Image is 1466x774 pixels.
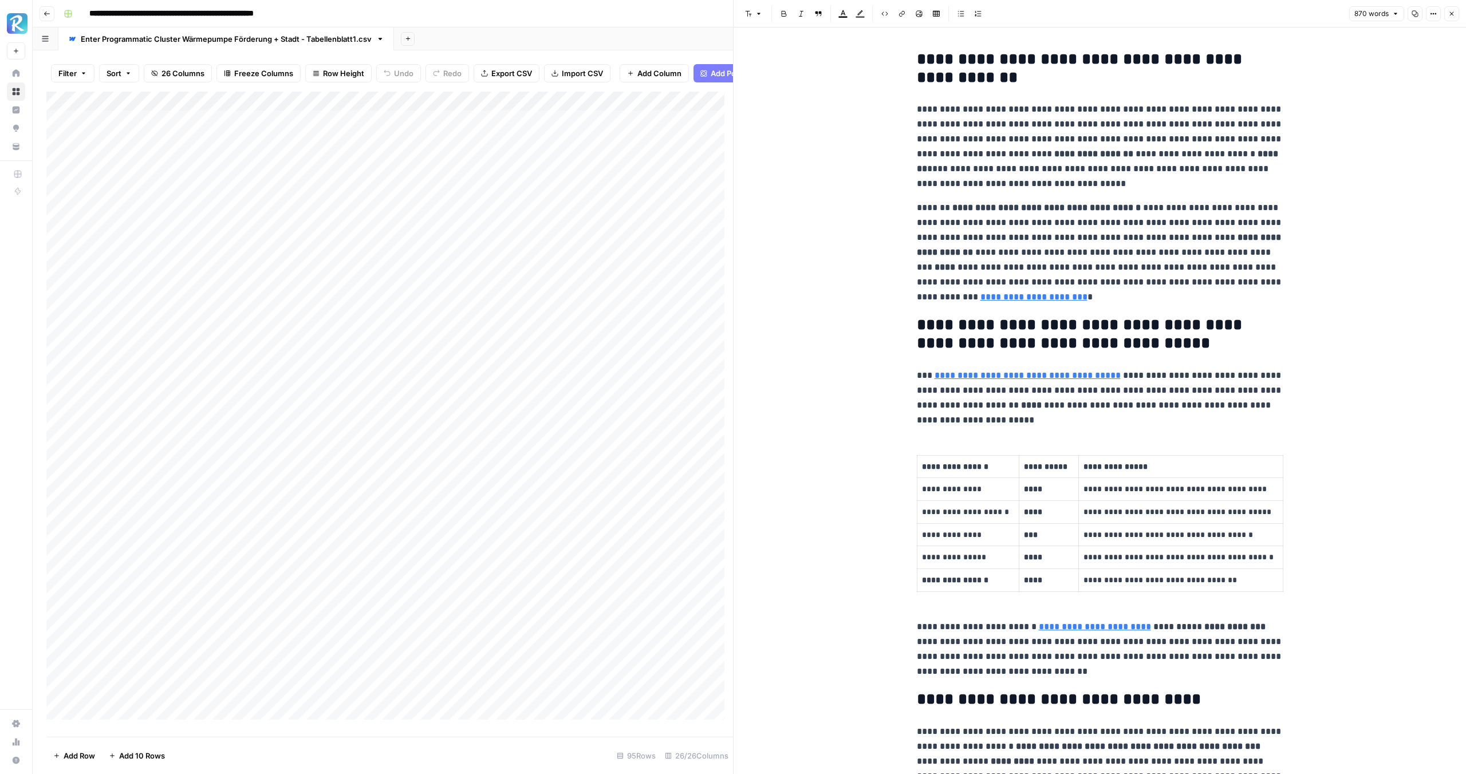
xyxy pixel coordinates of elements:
span: Filter [58,68,77,79]
div: 26/26 Columns [660,747,733,765]
span: Add Column [637,68,681,79]
button: Sort [99,64,139,82]
span: Row Height [323,68,364,79]
a: Browse [7,82,25,101]
a: Home [7,64,25,82]
button: Add Row [46,747,102,765]
button: 870 words [1349,6,1404,21]
a: Your Data [7,137,25,156]
button: Export CSV [474,64,539,82]
button: Add Power Agent [693,64,780,82]
button: Row Height [305,64,372,82]
a: Usage [7,733,25,751]
button: Undo [376,64,421,82]
img: Radyant Logo [7,13,27,34]
button: Help + Support [7,751,25,769]
a: Opportunities [7,119,25,137]
span: Freeze Columns [234,68,293,79]
span: Add 10 Rows [119,750,165,761]
button: 26 Columns [144,64,212,82]
span: 26 Columns [161,68,204,79]
button: Filter [51,64,94,82]
a: Enter Programmatic Cluster Wärmepumpe Förderung + Stadt - Tabellenblatt1.csv [58,27,394,50]
span: Sort [107,68,121,79]
button: Add 10 Rows [102,747,172,765]
div: 95 Rows [612,747,660,765]
span: 870 words [1354,9,1389,19]
span: Redo [443,68,462,79]
button: Freeze Columns [216,64,301,82]
button: Import CSV [544,64,610,82]
a: Settings [7,714,25,733]
span: Undo [394,68,413,79]
span: Import CSV [562,68,603,79]
span: Export CSV [491,68,532,79]
button: Add Column [620,64,689,82]
button: Workspace: Radyant [7,9,25,38]
div: Enter Programmatic Cluster Wärmepumpe Förderung + Stadt - Tabellenblatt1.csv [81,33,372,45]
a: Insights [7,101,25,119]
span: Add Row [64,750,95,761]
span: Add Power Agent [711,68,773,79]
button: Redo [425,64,469,82]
